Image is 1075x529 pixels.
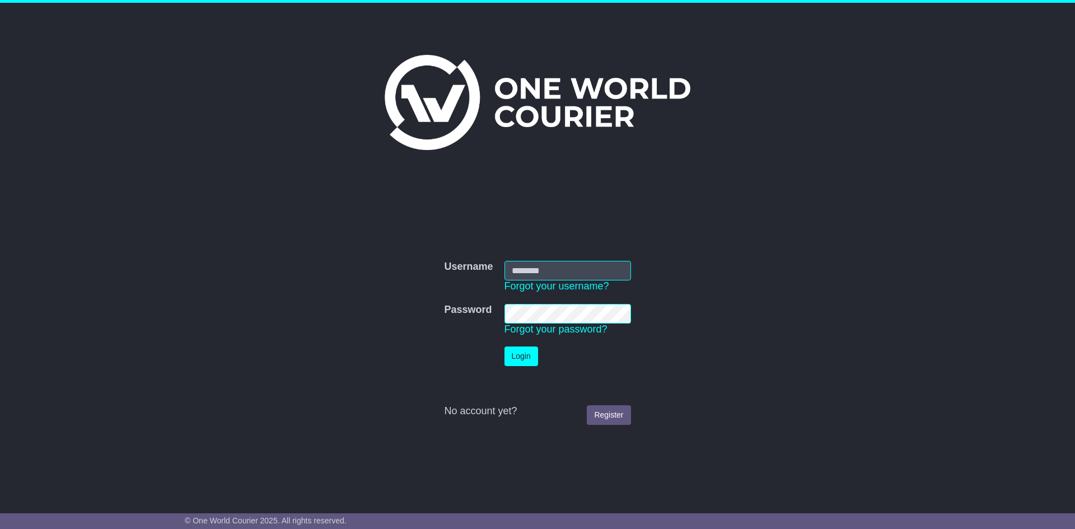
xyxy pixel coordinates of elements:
button: Login [504,347,538,366]
label: Password [444,304,492,316]
img: One World [385,55,690,150]
a: Register [587,405,630,425]
div: No account yet? [444,405,630,418]
a: Forgot your password? [504,324,607,335]
span: © One World Courier 2025. All rights reserved. [185,516,347,525]
label: Username [444,261,493,273]
a: Forgot your username? [504,280,609,292]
